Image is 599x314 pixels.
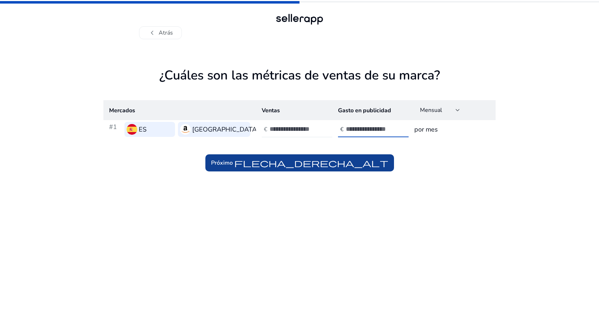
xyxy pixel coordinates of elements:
[109,123,117,131] font: #1
[109,106,135,114] font: Mercados
[139,26,182,39] button: chevron_leftAtrás
[264,125,267,133] font: €
[262,106,280,114] font: Ventas
[234,158,388,168] font: flecha_derecha_alt
[148,28,157,38] font: chevron_left
[338,106,391,114] font: Gasto en publicidad
[159,67,440,84] font: ¿Cuáles son las métricas de ventas de su marca?
[192,125,259,134] font: [GEOGRAPHIC_DATA]
[139,125,147,134] font: ES
[420,106,442,114] font: Mensual
[211,159,233,167] font: Próximo
[205,154,394,171] button: Próximoflecha_derecha_alt
[127,124,137,135] img: es.svg
[340,125,344,133] font: €
[159,29,173,37] font: Atrás
[414,125,438,134] font: por mes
